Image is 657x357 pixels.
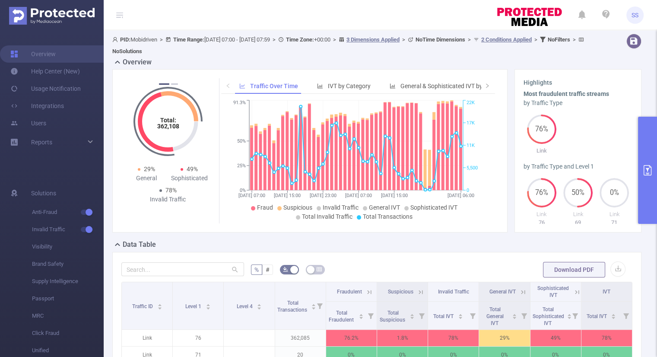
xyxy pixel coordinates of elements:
[409,312,415,318] div: Sort
[527,189,556,196] span: 76%
[359,312,364,318] div: Sort
[206,303,211,305] i: icon: caret-up
[527,126,556,133] span: 76%
[171,83,178,85] button: 2
[359,316,363,318] i: icon: caret-down
[410,312,415,315] i: icon: caret-up
[10,80,81,97] a: Usage Notification
[302,213,352,220] span: Total Invalid Traffic
[377,330,428,346] p: 1.8%
[620,302,632,329] i: Filter menu
[112,48,142,54] b: No Solutions
[122,330,172,346] p: Link
[157,36,165,43] span: >
[206,306,211,309] i: icon: caret-down
[569,302,581,329] i: Filter menu
[479,330,530,346] p: 29%
[311,306,316,309] i: icon: caret-down
[225,83,231,88] i: icon: left
[337,289,362,295] span: Fraudulent
[512,316,517,318] i: icon: caret-down
[283,204,312,211] span: Suspicious
[458,316,463,318] i: icon: caret-down
[32,290,104,307] span: Passport
[32,204,104,221] span: Anti-Fraud
[317,267,322,272] i: icon: table
[524,218,560,227] p: 76
[160,117,176,124] tspan: Total:
[233,100,246,106] tspan: 91.3%
[328,83,371,89] span: IVT by Category
[32,238,104,255] span: Visibility
[524,90,609,97] b: Most fraudulent traffic streams
[187,166,198,172] span: 49%
[611,312,616,315] i: icon: caret-up
[185,303,203,309] span: Level 1
[381,193,408,198] tspan: [DATE] 15:00
[410,204,457,211] span: Sophisticated IVT
[266,266,270,273] span: #
[433,313,455,319] span: Total IVT
[611,316,616,318] i: icon: caret-down
[238,193,265,198] tspan: [DATE] 07:00
[567,312,572,318] div: Sort
[123,239,156,250] h2: Data Table
[359,312,363,315] i: icon: caret-up
[345,193,372,198] tspan: [DATE] 07:00
[173,330,223,346] p: 76
[428,330,479,346] p: 78%
[32,325,104,342] span: Click Fraud
[32,255,104,273] span: Brand Safety
[563,189,593,196] span: 50%
[581,330,632,346] p: 78%
[9,7,95,25] img: Protected Media
[237,303,254,309] span: Level 4
[485,83,490,88] i: icon: right
[532,36,540,43] span: >
[560,218,596,227] p: 69
[32,307,104,325] span: MRC
[112,36,586,54] span: Mobidriven [DATE] 07:00 - [DATE] 07:59 +00:00
[326,330,377,346] p: 76.2%
[388,289,413,295] span: Suspicious
[438,289,469,295] span: Invalid Traffic
[467,143,475,148] tspan: 11K
[240,188,246,193] tspan: 0%
[121,262,244,276] input: Search...
[596,210,632,219] p: Link
[317,83,323,89] i: icon: bar-chart
[286,36,314,43] b: Time Zone:
[481,36,532,43] u: 2 Conditions Applied
[400,83,508,89] span: General & Sophisticated IVT by Category
[346,36,400,43] u: 3 Dimensions Applied
[275,330,326,346] p: 362,085
[512,312,517,315] i: icon: caret-up
[32,273,104,290] span: Supply Intelligence
[363,213,413,220] span: Total Transactions
[323,204,359,211] span: Invalid Traffic
[567,312,572,315] i: icon: caret-up
[467,100,475,106] tspan: 22K
[365,302,377,329] i: Filter menu
[524,99,632,108] div: by Traffic Type
[10,115,46,132] a: Users
[32,221,104,238] span: Invalid Traffic
[239,83,245,89] i: icon: line-chart
[537,285,569,298] span: Sophisticated IVT
[603,289,610,295] span: IVT
[524,210,560,219] p: Link
[10,45,56,63] a: Overview
[548,36,570,43] b: No Filters
[10,97,64,115] a: Integrations
[274,193,301,198] tspan: [DATE] 15:00
[173,36,204,43] b: Time Range:
[270,36,278,43] span: >
[311,303,316,305] i: icon: caret-up
[632,6,638,24] span: SS
[254,266,259,273] span: %
[31,139,52,146] span: Reports
[416,302,428,329] i: Filter menu
[257,306,262,309] i: icon: caret-down
[157,303,162,308] div: Sort
[257,303,262,305] i: icon: caret-up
